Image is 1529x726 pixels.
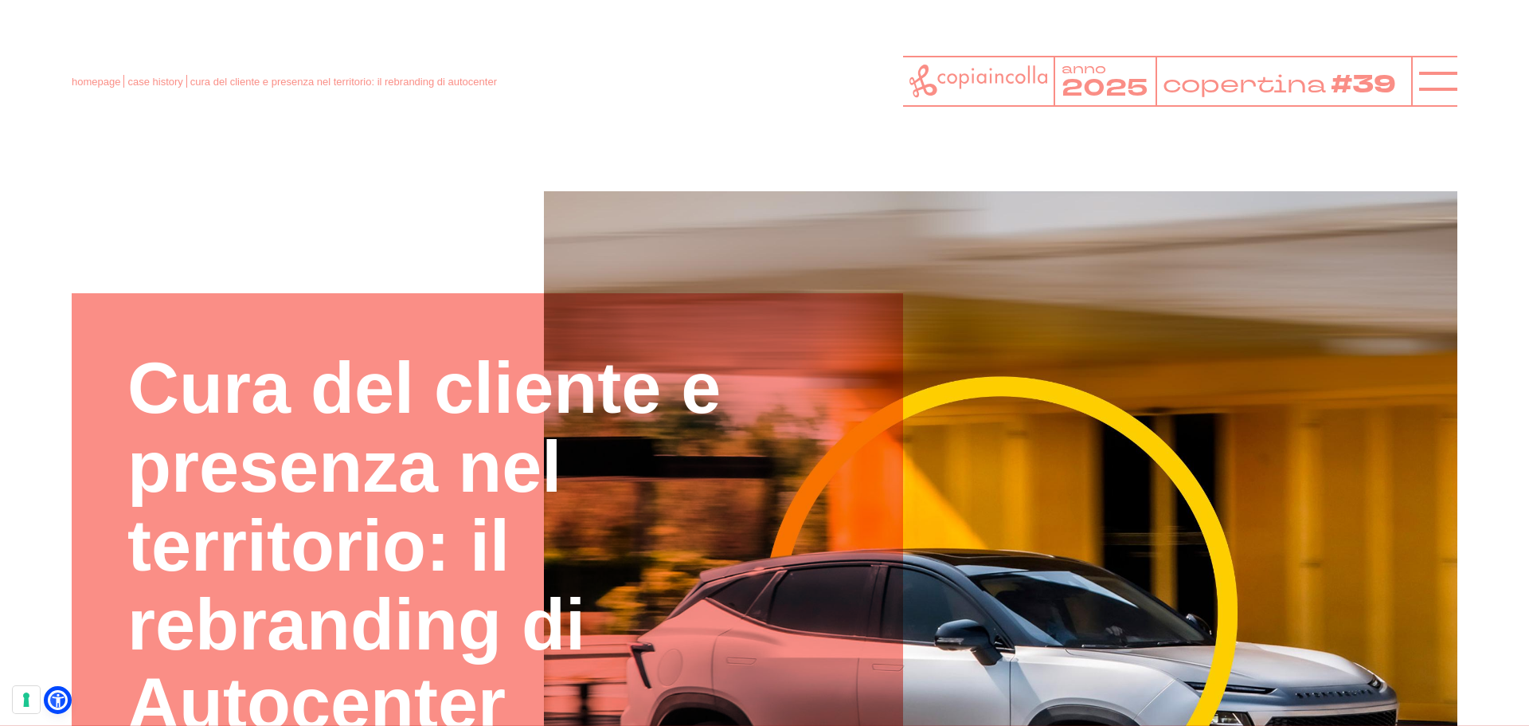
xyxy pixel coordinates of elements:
tspan: copertina [1162,67,1331,100]
a: Open Accessibility Menu [48,690,68,710]
a: homepage [72,76,120,88]
button: Le tue preferenze relative al consenso per le tecnologie di tracciamento [13,686,40,713]
span: cura del cliente e presenza nel territorio: il rebranding di autocenter [190,76,497,88]
tspan: 2025 [1062,73,1148,105]
a: case history [127,76,182,88]
tspan: #39 [1335,67,1403,103]
tspan: anno [1062,60,1106,78]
